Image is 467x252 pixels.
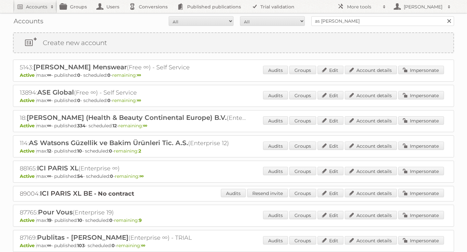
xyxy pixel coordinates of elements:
strong: 0 [107,72,111,78]
a: Account details [345,167,397,175]
span: ICI PARIS XL [37,164,78,172]
a: Edit [317,211,343,219]
strong: 334 [77,123,86,129]
strong: 2 [138,148,141,154]
strong: 0 [109,217,113,223]
a: Audits [263,142,288,150]
span: remaining: [116,243,145,248]
a: Impersonate [398,142,444,150]
strong: ∞ [47,97,51,103]
a: Edit [317,167,343,175]
a: Impersonate [398,189,444,197]
strong: 0 [112,243,115,248]
span: [PERSON_NAME] (Health & Beauty Continental Europe) B.V. [27,114,227,121]
strong: 10 [78,217,82,223]
span: remaining: [118,123,147,129]
span: AS Watsons Güzellik ve Bakim Ürünleri Tic. A.S. [29,139,188,147]
a: 89004:ICI PARIS XL BE - No contract [20,190,134,197]
strong: 103 [77,243,85,248]
span: remaining: [115,173,144,179]
h2: 87765: (Enterprise 19) [20,208,247,217]
strong: 54 [77,173,83,179]
a: Impersonate [398,91,444,99]
a: Groups [289,211,316,219]
strong: ∞ [143,123,147,129]
span: Active [20,173,36,179]
a: Account details [345,211,397,219]
span: Active [20,148,36,154]
span: remaining: [114,217,142,223]
a: Groups [289,91,316,99]
a: Audits [263,91,288,99]
strong: ∞ [47,243,51,248]
p: max: - published: - scheduled: - [20,243,447,248]
a: Edit [317,116,343,125]
span: ICI PARIS XL BE [40,189,92,197]
strong: ∞ [137,97,141,103]
a: Edit [317,236,343,245]
strong: ∞ [139,173,144,179]
a: Account details [345,236,397,245]
p: max: - published: - scheduled: - [20,173,447,179]
a: Audits [263,211,288,219]
strong: ∞ [47,173,51,179]
a: Edit [317,189,343,197]
strong: 0 [77,97,80,103]
p: max: - published: - scheduled: - [20,97,447,103]
span: ASE Global [37,88,74,96]
span: Active [20,72,36,78]
strong: ∞ [137,72,141,78]
a: Groups [289,236,316,245]
a: Impersonate [398,167,444,175]
h2: 114: (Enterprise 12) [20,139,247,147]
strong: ∞ [141,243,145,248]
a: Resend invite [247,189,288,197]
a: Edit [317,66,343,74]
strong: 10 [77,148,82,154]
p: max: - published: - scheduled: - [20,123,447,129]
a: Account details [345,142,397,150]
span: Active [20,97,36,103]
strong: 12 [47,148,51,154]
span: [PERSON_NAME] Menswear [33,63,127,71]
span: remaining: [112,72,141,78]
h2: 87169: (Enterprise ∞) - TRIAL [20,234,247,242]
span: Active [20,123,36,129]
a: Groups [289,66,316,74]
p: max: - published: - scheduled: - [20,148,447,154]
span: Publitas - [PERSON_NAME] [37,234,128,241]
h2: More tools [347,4,379,10]
a: Groups [289,116,316,125]
strong: 19 [47,217,52,223]
a: Account details [345,189,397,197]
a: Account details [345,116,397,125]
a: Audits [263,66,288,74]
a: Groups [289,167,316,175]
strong: 0 [109,148,112,154]
a: Groups [289,142,316,150]
a: Impersonate [398,66,444,74]
a: Impersonate [398,236,444,245]
p: max: - published: - scheduled: - [20,72,447,78]
h2: [PERSON_NAME] [402,4,444,10]
strong: ∞ [47,72,51,78]
a: Account details [345,66,397,74]
strong: 12 [113,123,117,129]
a: Create new account [14,33,453,52]
span: remaining: [114,148,141,154]
h2: 13894: (Free ∞) - Self Service [20,88,247,97]
a: Groups [289,189,316,197]
a: Audits [263,116,288,125]
strong: 0 [77,72,80,78]
span: Active [20,217,36,223]
a: Audits [221,189,246,197]
span: Pour Vous [38,208,73,216]
a: Audits [263,167,288,175]
strong: 9 [139,217,142,223]
h2: 5143: (Free ∞) - Self Service [20,63,247,72]
p: max: - published: - scheduled: - [20,217,447,223]
h2: 18: (Enterprise ∞) [20,114,247,122]
strong: 0 [107,97,111,103]
h2: 88165: (Enterprise ∞) [20,164,247,173]
span: remaining: [112,97,141,103]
